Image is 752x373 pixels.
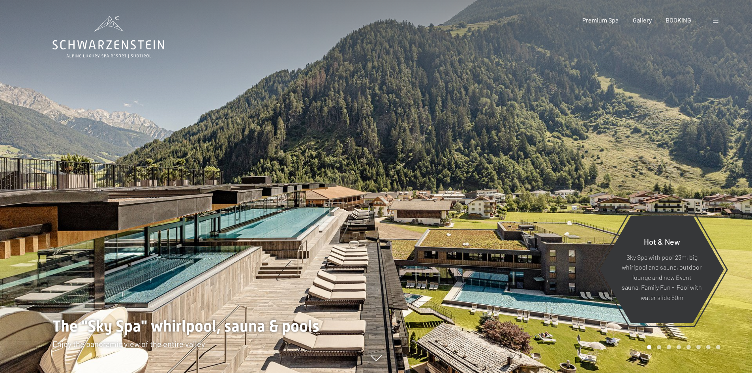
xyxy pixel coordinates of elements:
div: Carousel Page 4 [677,345,681,349]
div: Carousel Page 8 [716,345,720,349]
a: BOOKING [666,16,691,24]
div: Carousel Page 1 (Current Slide) [647,345,651,349]
div: Carousel Page 3 [667,345,671,349]
a: Premium Spa [582,16,619,24]
a: Hot & New Sky Spa with pool 23m, big whirlpool and sauna, outdoor lounge and new Event sauna, Fam... [599,215,724,324]
div: Carousel Page 7 [706,345,711,349]
span: Hot & New [644,236,680,246]
p: Sky Spa with pool 23m, big whirlpool and sauna, outdoor lounge and new Event sauna, Family Fun - ... [619,252,705,302]
div: Carousel Pagination [644,345,720,349]
a: Gallery [633,16,652,24]
div: Carousel Page 6 [696,345,701,349]
div: Carousel Page 2 [657,345,661,349]
div: Carousel Page 5 [686,345,691,349]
